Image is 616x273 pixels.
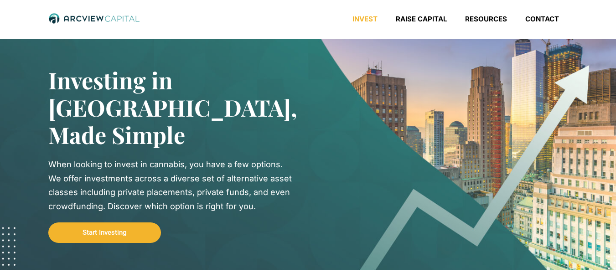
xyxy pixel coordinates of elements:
[83,229,127,236] span: Start Investing
[387,15,456,24] a: Raise Capital
[516,15,568,24] a: Contact
[48,67,281,149] h2: Investing in [GEOGRAPHIC_DATA], Made Simple
[48,158,295,213] div: When looking to invest in cannabis, you have a few options. We offer investments across a diverse...
[456,15,516,24] a: Resources
[343,15,387,24] a: Invest
[48,222,161,243] a: Start Investing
